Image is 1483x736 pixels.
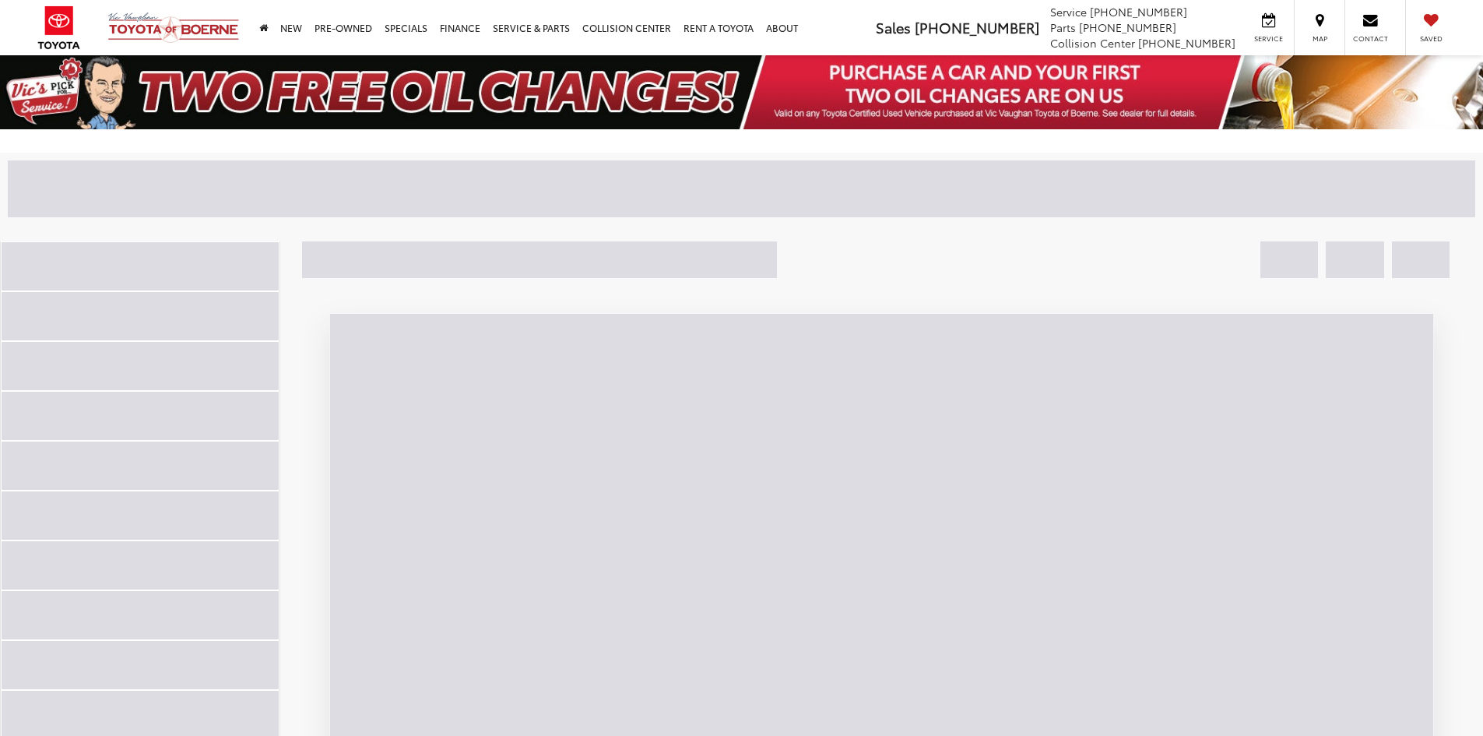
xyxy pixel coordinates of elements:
[1079,19,1176,35] span: [PHONE_NUMBER]
[1050,19,1076,35] span: Parts
[1353,33,1388,44] span: Contact
[1251,33,1286,44] span: Service
[1050,35,1135,51] span: Collision Center
[876,17,911,37] span: Sales
[1050,4,1087,19] span: Service
[1414,33,1448,44] span: Saved
[1090,4,1187,19] span: [PHONE_NUMBER]
[107,12,240,44] img: Vic Vaughan Toyota of Boerne
[915,17,1039,37] span: [PHONE_NUMBER]
[1138,35,1235,51] span: [PHONE_NUMBER]
[1302,33,1337,44] span: Map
